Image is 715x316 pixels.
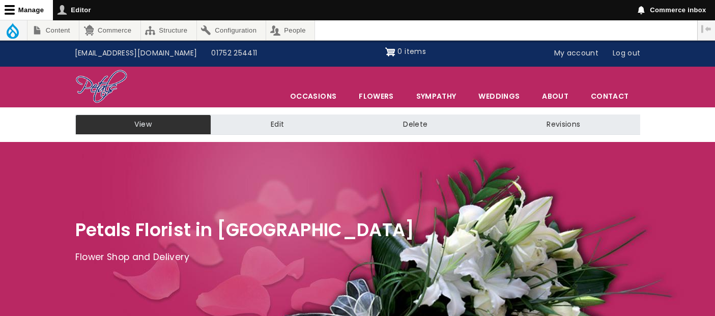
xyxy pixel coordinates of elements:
a: Edit [211,114,344,135]
a: People [266,20,315,40]
span: Occasions [279,85,347,107]
button: Vertical orientation [698,20,715,38]
a: Shopping cart 0 items [385,44,426,60]
span: Petals Florist in [GEOGRAPHIC_DATA] [75,217,415,242]
a: Revisions [487,114,640,135]
p: Flower Shop and Delivery [75,250,640,265]
a: Commerce [79,20,140,40]
a: Log out [606,44,647,63]
a: 01752 254411 [204,44,264,63]
a: Delete [344,114,487,135]
img: Home [75,69,128,105]
a: My account [547,44,606,63]
a: View [75,114,211,135]
a: Contact [580,85,639,107]
span: Weddings [468,85,530,107]
img: Shopping cart [385,44,395,60]
a: About [531,85,579,107]
a: Flowers [348,85,404,107]
span: 0 items [397,46,425,56]
a: [EMAIL_ADDRESS][DOMAIN_NAME] [68,44,205,63]
nav: Tabs [68,114,648,135]
a: Content [27,20,79,40]
a: Sympathy [406,85,467,107]
a: Configuration [197,20,266,40]
a: Structure [141,20,196,40]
